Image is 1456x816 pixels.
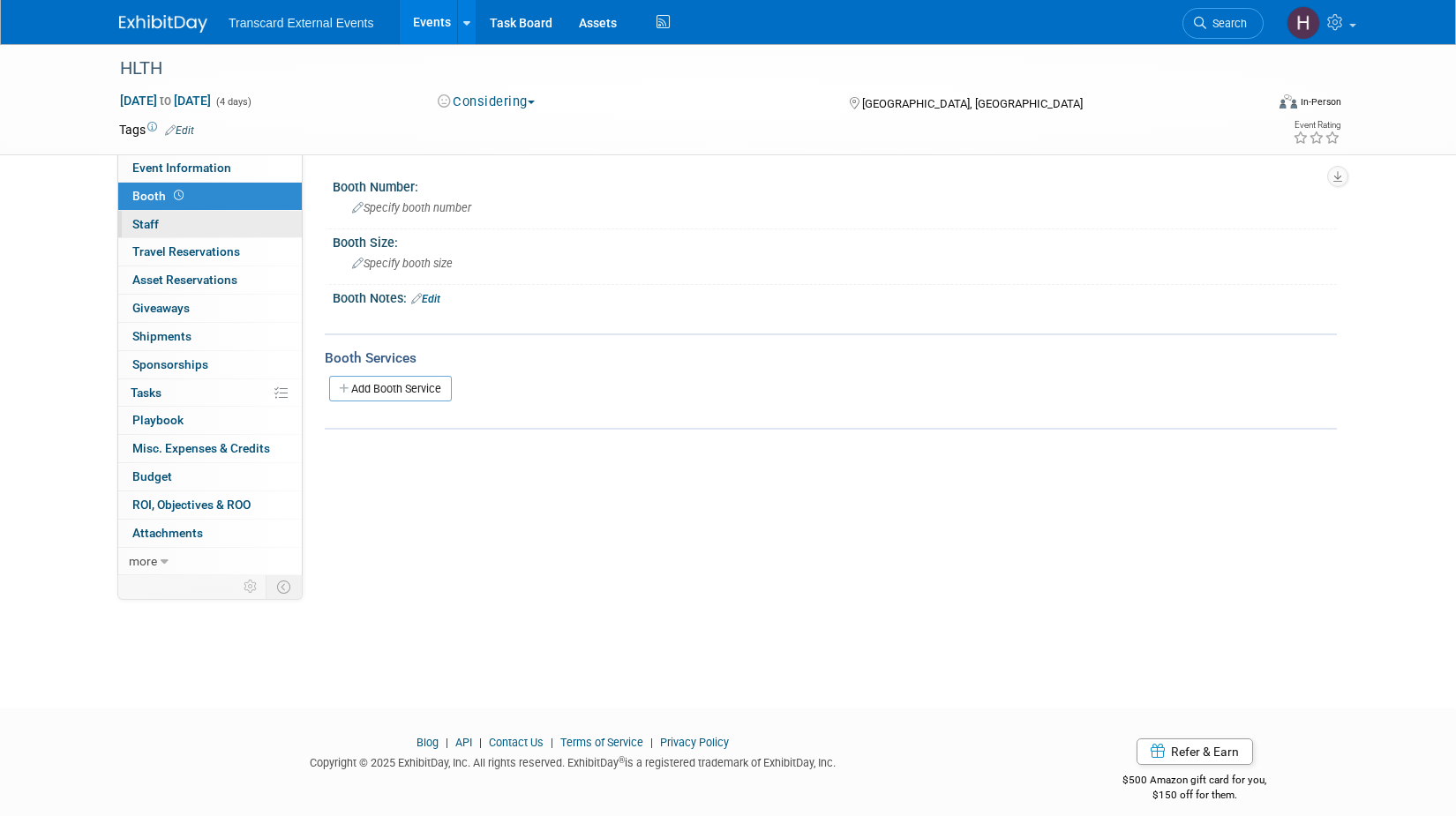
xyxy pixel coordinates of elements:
[157,94,174,108] span: to
[132,217,159,231] span: Staff
[329,376,452,401] a: Add Booth Service
[119,751,1026,771] div: Copyright © 2025 ExhibitDay, Inc. All rights reserved. ExhibitDay is a registered trademark of Ex...
[411,293,440,305] a: Edit
[118,351,302,378] a: Sponsorships
[1053,788,1338,803] div: $150 off for them.
[132,526,203,540] span: Attachments
[475,736,486,749] span: |
[333,174,1337,196] div: Booth Number:
[119,93,212,109] span: [DATE] [DATE]
[132,413,184,427] span: Playbook
[165,124,194,137] a: Edit
[118,238,302,266] a: Travel Reservations
[132,273,237,287] span: Asset Reservations
[455,736,472,749] a: API
[118,183,302,210] a: Booth
[132,498,251,512] span: ROI, Objectives & ROO
[214,96,251,108] span: (4 days)
[1300,95,1341,109] div: In-Person
[170,189,187,202] span: Booth not reserved yet
[1280,94,1297,109] img: Format-Inperson.png
[417,736,439,749] a: Blog
[131,386,161,400] span: Tasks
[118,520,302,547] a: Attachments
[132,161,231,175] span: Event Information
[560,736,643,749] a: Terms of Service
[266,575,303,598] td: Toggle Event Tabs
[1182,8,1264,39] a: Search
[132,469,172,483] span: Budget
[118,548,302,575] a: more
[432,93,542,111] button: Considering
[132,357,208,371] span: Sponsorships
[118,266,302,294] a: Asset Reservations
[352,201,471,214] span: Specify booth number
[1137,738,1253,765] a: Refer & Earn
[118,295,302,322] a: Giveaways
[132,441,270,455] span: Misc. Expenses & Credits
[325,348,1337,368] div: Booth Services
[1293,121,1340,130] div: Event Rating
[660,736,729,749] a: Privacy Policy
[489,736,544,749] a: Contact Us
[119,121,194,138] td: Tags
[619,755,625,765] sup: ®
[1053,761,1338,802] div: $500 Amazon gift card for you,
[132,329,191,343] span: Shipments
[1206,17,1247,30] span: Search
[129,554,157,568] span: more
[118,407,302,434] a: Playbook
[333,285,1337,308] div: Booth Notes:
[352,257,453,270] span: Specify booth size
[118,435,302,462] a: Misc. Expenses & Credits
[118,463,302,490] a: Budget
[1287,6,1320,40] img: Haille Dinger
[119,15,207,33] img: ExhibitDay
[118,491,302,519] a: ROI, Objectives & ROO
[132,189,187,203] span: Booth
[118,211,302,238] a: Staff
[1160,92,1341,118] div: Event Format
[236,575,266,598] td: Personalize Event Tab Strip
[646,736,657,749] span: |
[118,323,302,350] a: Shipments
[118,154,302,182] a: Event Information
[118,379,302,407] a: Tasks
[132,244,240,258] span: Travel Reservations
[132,301,190,315] span: Giveaways
[441,736,453,749] span: |
[229,16,373,30] span: Transcard External Events
[546,736,558,749] span: |
[333,229,1337,251] div: Booth Size:
[862,97,1083,110] span: [GEOGRAPHIC_DATA], [GEOGRAPHIC_DATA]
[114,53,1237,85] div: HLTH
